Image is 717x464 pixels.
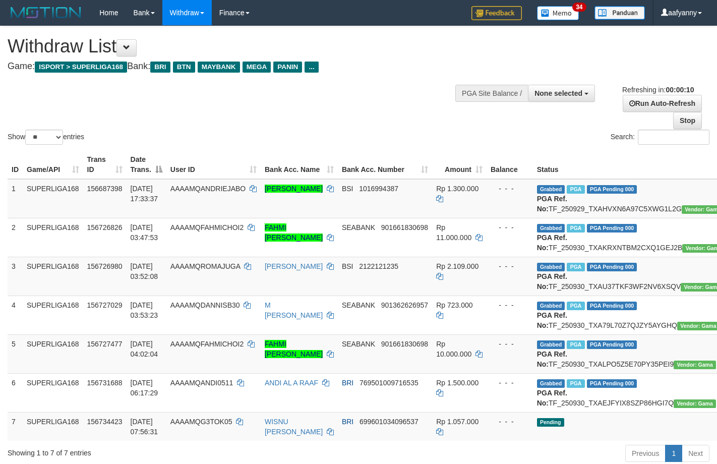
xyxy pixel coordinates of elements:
[673,112,702,129] a: Stop
[8,296,23,334] td: 4
[150,62,170,73] span: BRI
[342,340,375,348] span: SEABANK
[265,223,323,242] a: FAHMI [PERSON_NAME]
[8,257,23,296] td: 3
[537,234,567,252] b: PGA Ref. No:
[359,262,398,270] span: Copy 2122121235 to clipboard
[567,263,584,271] span: Marked by aafromsomean
[587,302,637,310] span: PGA Pending
[537,311,567,329] b: PGA Ref. No:
[381,223,428,231] span: Copy 901661830698 to clipboard
[131,223,158,242] span: [DATE] 03:47:53
[682,445,709,462] a: Next
[587,185,637,194] span: PGA Pending
[342,379,353,387] span: BRI
[537,6,579,20] img: Button%20Memo.svg
[359,185,398,193] span: Copy 1016994387 to clipboard
[491,184,529,194] div: - - -
[8,36,468,56] h1: Withdraw List
[8,334,23,373] td: 5
[265,301,323,319] a: M [PERSON_NAME]
[87,262,123,270] span: 156726980
[436,379,479,387] span: Rp 1.500.000
[273,62,302,73] span: PANIN
[23,373,83,412] td: SUPERLIGA168
[360,379,419,387] span: Copy 769501009716535 to clipboard
[666,86,694,94] strong: 00:00:10
[381,340,428,348] span: Copy 901661830698 to clipboard
[567,340,584,349] span: Marked by aafandaneth
[528,85,595,102] button: None selected
[537,224,565,233] span: Grabbed
[170,185,246,193] span: AAAAMQANDRIEJABO
[587,263,637,271] span: PGA Pending
[25,130,63,145] select: Showentries
[87,379,123,387] span: 156731688
[436,262,479,270] span: Rp 2.109.000
[342,418,353,426] span: BRI
[170,379,233,387] span: AAAAMQANDI0511
[166,150,261,179] th: User ID: activate to sort column ascending
[87,301,123,309] span: 156727029
[567,302,584,310] span: Marked by aafandaneth
[23,296,83,334] td: SUPERLIGA168
[665,445,682,462] a: 1
[674,361,716,369] span: Vendor URL: https://trx31.1velocity.biz
[261,150,338,179] th: Bank Acc. Name: activate to sort column ascending
[243,62,271,73] span: MEGA
[87,340,123,348] span: 156727477
[455,85,528,102] div: PGA Site Balance /
[436,340,471,358] span: Rp 10.000.000
[537,302,565,310] span: Grabbed
[8,373,23,412] td: 6
[537,340,565,349] span: Grabbed
[567,379,584,388] span: Marked by aafromsomean
[625,445,666,462] a: Previous
[537,418,564,427] span: Pending
[537,263,565,271] span: Grabbed
[131,340,158,358] span: [DATE] 04:02:04
[491,417,529,427] div: - - -
[537,389,567,407] b: PGA Ref. No:
[198,62,240,73] span: MAYBANK
[587,379,637,388] span: PGA Pending
[537,272,567,291] b: PGA Ref. No:
[537,350,567,368] b: PGA Ref. No:
[35,62,127,73] span: ISPORT > SUPERLIGA168
[265,185,323,193] a: [PERSON_NAME]
[622,86,694,94] span: Refreshing in:
[23,150,83,179] th: Game/API: activate to sort column ascending
[8,62,468,72] h4: Game: Bank:
[8,150,23,179] th: ID
[23,412,83,441] td: SUPERLIGA168
[491,378,529,388] div: - - -
[432,150,487,179] th: Amount: activate to sort column ascending
[170,301,240,309] span: AAAAMQDANNISB30
[265,379,318,387] a: ANDI AL A RAAF
[87,223,123,231] span: 156726826
[567,224,584,233] span: Marked by aafandaneth
[537,195,567,213] b: PGA Ref. No:
[83,150,127,179] th: Trans ID: activate to sort column ascending
[587,340,637,349] span: PGA Pending
[131,301,158,319] span: [DATE] 03:53:23
[8,412,23,441] td: 7
[491,261,529,271] div: - - -
[338,150,432,179] th: Bank Acc. Number: activate to sort column ascending
[173,62,195,73] span: BTN
[131,418,158,436] span: [DATE] 07:56:31
[8,444,291,458] div: Showing 1 to 7 of 7 entries
[572,3,586,12] span: 34
[436,185,479,193] span: Rp 1.300.000
[537,185,565,194] span: Grabbed
[611,130,709,145] label: Search:
[131,262,158,280] span: [DATE] 03:52:08
[342,223,375,231] span: SEABANK
[87,185,123,193] span: 156687398
[170,340,244,348] span: AAAAMQFAHMICHOI2
[638,130,709,145] input: Search:
[8,5,84,20] img: MOTION_logo.png
[491,222,529,233] div: - - -
[381,301,428,309] span: Copy 901362626957 to clipboard
[534,89,582,97] span: None selected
